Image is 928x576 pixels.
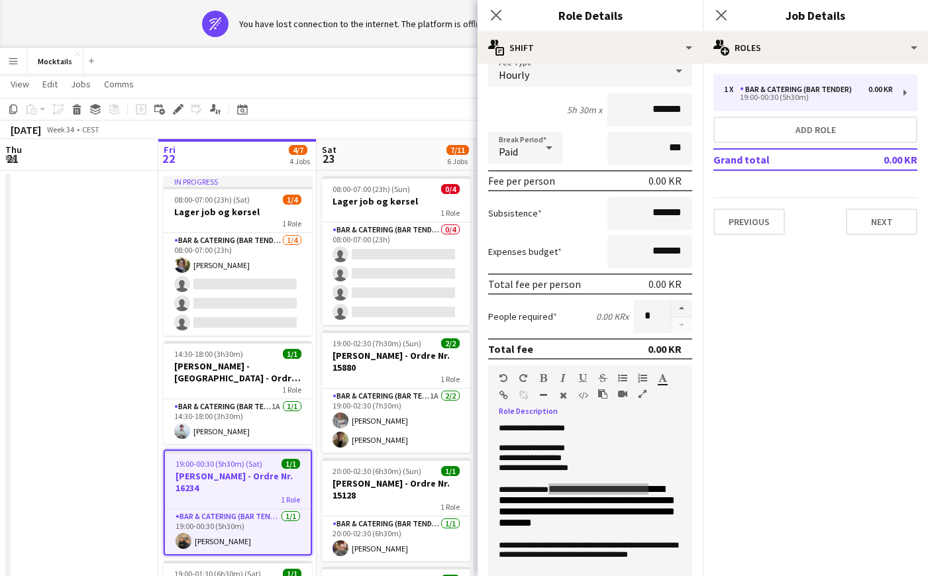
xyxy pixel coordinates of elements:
button: HTML Code [578,390,588,401]
h3: [PERSON_NAME] - Ordre Nr. 16234 [165,470,311,494]
button: Italic [558,373,568,383]
app-job-card: In progress08:00-07:00 (23h) (Sat)1/4Lager job og kørsel1 RoleBar & Catering (Bar Tender)1/408:00... [164,176,312,336]
div: You have lost connection to the internet. The platform is offline. [239,18,490,30]
div: 6 Jobs [447,156,468,166]
button: Strikethrough [598,373,607,383]
app-job-card: 19:00-00:30 (5h30m) (Sat)1/1[PERSON_NAME] - Ordre Nr. 162341 RoleBar & Catering (Bar Tender)1/119... [164,450,312,555]
div: In progress [164,176,312,187]
button: Paste as plain text [598,389,607,399]
div: 19:00-00:30 (5h30m) [724,94,893,101]
span: 1/1 [283,349,301,359]
span: Thu [5,144,22,156]
span: 1/1 [282,459,300,469]
button: Fullscreen [638,389,647,399]
app-job-card: 14:30-18:00 (3h30m)1/1[PERSON_NAME] - [GEOGRAPHIC_DATA] - Ordre Nr. 158891 RoleBar & Catering (Ba... [164,341,312,444]
button: Unordered List [618,373,627,383]
span: 1 Role [440,374,460,384]
span: 7/11 [446,145,469,155]
span: 0/4 [441,184,460,194]
div: [DATE] [11,123,41,136]
h3: Lager job og kørsel [322,195,470,207]
button: Insert Link [499,390,508,401]
span: Jobs [71,78,91,90]
button: Add role [713,117,917,143]
div: CEST [82,124,99,134]
span: 21 [3,151,22,166]
h3: Job Details [703,7,928,24]
div: 0.00 KR [868,85,893,94]
label: People required [488,311,557,322]
button: Ordered List [638,373,647,383]
button: Next [846,209,917,235]
app-card-role: Bar & Catering (Bar Tender)1A2/219:00-02:30 (7h30m)[PERSON_NAME][PERSON_NAME] [322,389,470,453]
app-card-role: Bar & Catering (Bar Tender)1/408:00-07:00 (23h)[PERSON_NAME] [164,233,312,336]
span: 1 Role [282,218,301,228]
button: Undo [499,373,508,383]
div: Total fee per person [488,277,581,291]
app-card-role: Bar & Catering (Bar Tender)1/119:00-00:30 (5h30m)[PERSON_NAME] [165,509,311,554]
span: 1 Role [440,208,460,218]
span: 1 Role [440,502,460,512]
div: 0.00 KR [648,342,682,356]
span: 23 [320,151,336,166]
span: Sat [322,144,336,156]
h3: Role Details [478,7,703,24]
span: 1 Role [281,495,300,504]
span: 14:30-18:00 (3h30m) [174,349,243,359]
span: 2/2 [441,338,460,348]
h3: [PERSON_NAME] - Ordre Nr. 15880 [322,350,470,373]
button: Insert video [618,389,627,399]
span: 19:00-00:30 (5h30m) (Sat) [176,459,262,469]
div: 08:00-07:00 (23h) (Sun)0/4Lager job og kørsel1 RoleBar & Catering (Bar Tender)0/408:00-07:00 (23h) [322,176,470,325]
div: Bar & Catering (Bar Tender) [740,85,857,94]
div: 4 Jobs [289,156,310,166]
span: 20:00-02:30 (6h30m) (Sun) [333,466,421,476]
a: Comms [99,75,139,93]
app-card-role: Bar & Catering (Bar Tender)1A1/114:30-18:00 (3h30m)[PERSON_NAME] [164,399,312,444]
div: 0.00 KR [648,277,682,291]
span: Hourly [499,68,529,81]
label: Expenses budget [488,246,562,258]
button: Text Color [658,373,667,383]
span: Edit [42,78,58,90]
button: Horizontal Line [539,390,548,401]
app-card-role: Bar & Catering (Bar Tender)1/120:00-02:30 (6h30m)[PERSON_NAME] [322,516,470,561]
span: 4/7 [289,145,307,155]
button: Mocktails [27,48,83,74]
span: View [11,78,29,90]
div: Roles [703,32,928,64]
span: Fri [164,144,176,156]
div: 20:00-02:30 (6h30m) (Sun)1/1[PERSON_NAME] - Ordre Nr. 151281 RoleBar & Catering (Bar Tender)1/120... [322,458,470,561]
label: Subsistence [488,207,542,219]
span: 19:00-02:30 (7h30m) (Sun) [333,338,421,348]
div: Total fee [488,342,533,356]
span: Week 34 [44,124,77,134]
span: Paid [499,145,518,158]
a: View [5,75,34,93]
button: Underline [578,373,588,383]
span: 1/4 [283,195,301,205]
span: 22 [162,151,176,166]
button: Bold [539,373,548,383]
app-job-card: 19:00-02:30 (7h30m) (Sun)2/2[PERSON_NAME] - Ordre Nr. 158801 RoleBar & Catering (Bar Tender)1A2/2... [322,330,470,453]
button: Previous [713,209,785,235]
a: Edit [37,75,63,93]
button: Clear Formatting [558,390,568,401]
span: 1/1 [441,466,460,476]
span: 1 Role [282,385,301,395]
div: 0.00 KR x [596,311,629,322]
td: Grand total [713,149,840,170]
div: 5h 30m x [567,104,602,116]
a: Jobs [66,75,96,93]
span: 08:00-07:00 (23h) (Sat) [174,195,250,205]
button: Increase [671,300,692,317]
div: Fee per person [488,174,555,187]
button: Redo [519,373,528,383]
div: Shift [478,32,703,64]
div: 0.00 KR [648,174,682,187]
app-card-role: Bar & Catering (Bar Tender)0/408:00-07:00 (23h) [322,222,470,325]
